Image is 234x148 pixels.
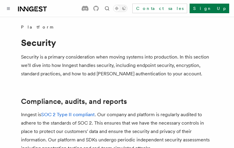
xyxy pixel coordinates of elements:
[5,5,12,12] button: Toggle navigation
[21,24,53,30] span: Platform
[190,4,229,13] a: Sign Up
[21,97,127,106] a: Compliance, audits, and reports
[21,53,213,78] p: Security is a primary consideration when moving systems into production. In this section we'll di...
[132,4,187,13] a: Contact sales
[103,5,111,12] button: Find something...
[21,37,213,48] h1: Security
[41,112,95,117] a: SOC 2 Type II compliant
[113,5,127,12] button: Toggle dark mode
